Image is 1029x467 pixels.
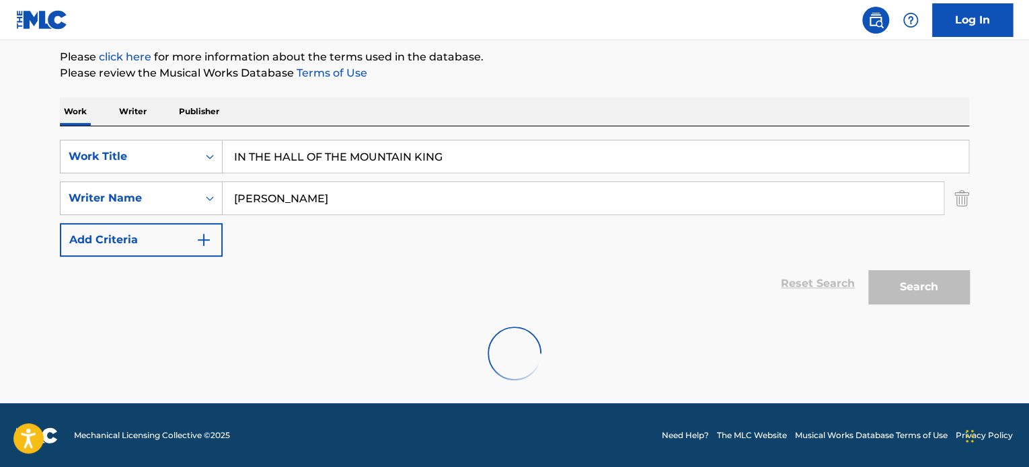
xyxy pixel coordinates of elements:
img: Delete Criterion [954,181,969,215]
form: Search Form [60,140,969,310]
a: Privacy Policy [956,429,1013,441]
span: Mechanical Licensing Collective © 2025 [74,429,230,441]
a: Log In [932,3,1013,37]
a: Terms of Use [294,67,367,79]
img: preloader [488,327,541,380]
p: Writer [115,97,151,126]
div: Help [897,7,924,34]
p: Work [60,97,91,126]
button: Add Criteria [60,223,223,257]
img: search [868,12,884,28]
p: Please review the Musical Works Database [60,65,969,81]
div: Drag [966,416,974,456]
img: help [903,12,919,28]
img: 9d2ae6d4665cec9f34b9.svg [196,232,212,248]
div: Writer Name [69,190,190,206]
p: Please for more information about the terms used in the database. [60,49,969,65]
div: Work Title [69,148,190,165]
a: Need Help? [662,429,709,441]
a: Public Search [862,7,889,34]
iframe: Chat Widget [962,402,1029,467]
img: logo [16,427,58,443]
img: MLC Logo [16,10,68,30]
a: Musical Works Database Terms of Use [795,429,948,441]
a: The MLC Website [717,429,787,441]
p: Publisher [175,97,223,126]
a: click here [99,50,151,63]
